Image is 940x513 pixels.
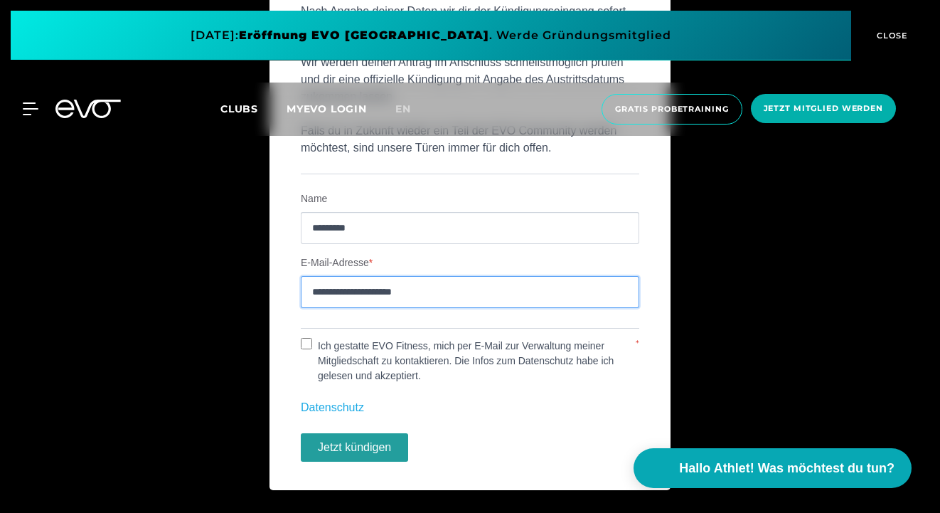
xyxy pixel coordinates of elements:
span: Gratis Probetraining [615,103,729,115]
span: CLOSE [873,29,908,42]
input: Name [301,212,639,244]
span: en [395,102,411,115]
input: E-Mail-Adresse [301,276,639,308]
a: Datenschutz [301,401,364,413]
button: Hallo Athlet! Was möchtest du tun? [634,448,912,488]
a: MYEVO LOGIN [287,102,367,115]
a: Gratis Probetraining [597,94,747,125]
a: Clubs [220,102,287,115]
label: E-Mail-Adresse [301,255,639,270]
a: Jetzt Mitglied werden [747,94,900,125]
a: en [395,101,428,117]
span: Clubs [220,102,258,115]
label: Name [301,191,639,206]
button: CLOSE [851,11,929,60]
button: Jetzt kündigen [301,433,408,462]
label: Ich gestatte EVO Fitness, mich per E-Mail zur Verwaltung meiner Mitgliedschaft zu kontaktieren. D... [312,339,634,384]
span: Jetzt Mitglied werden [764,102,883,115]
span: Hallo Athlet! Was möchtest du tun? [679,459,894,478]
